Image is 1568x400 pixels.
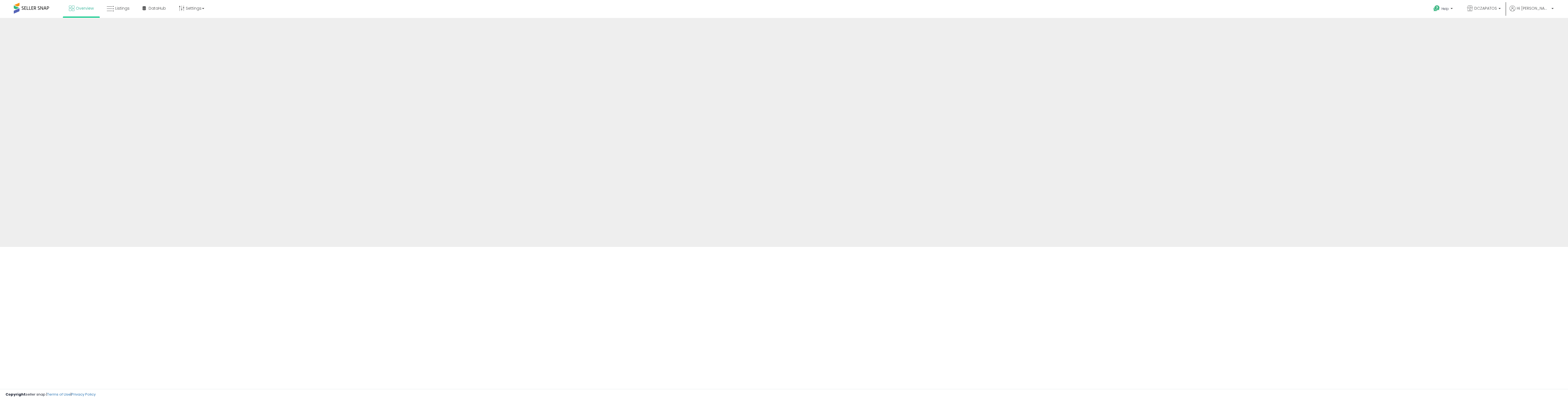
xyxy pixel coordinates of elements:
a: Help [1429,1,1458,18]
i: Get Help [1433,5,1440,12]
span: DCZAPATOS [1474,6,1497,11]
a: Hi [PERSON_NAME] [1510,6,1554,18]
span: Help [1441,6,1449,11]
span: Hi [PERSON_NAME] [1517,6,1550,11]
span: DataHub [149,6,166,11]
span: Overview [76,6,94,11]
span: Listings [115,6,130,11]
